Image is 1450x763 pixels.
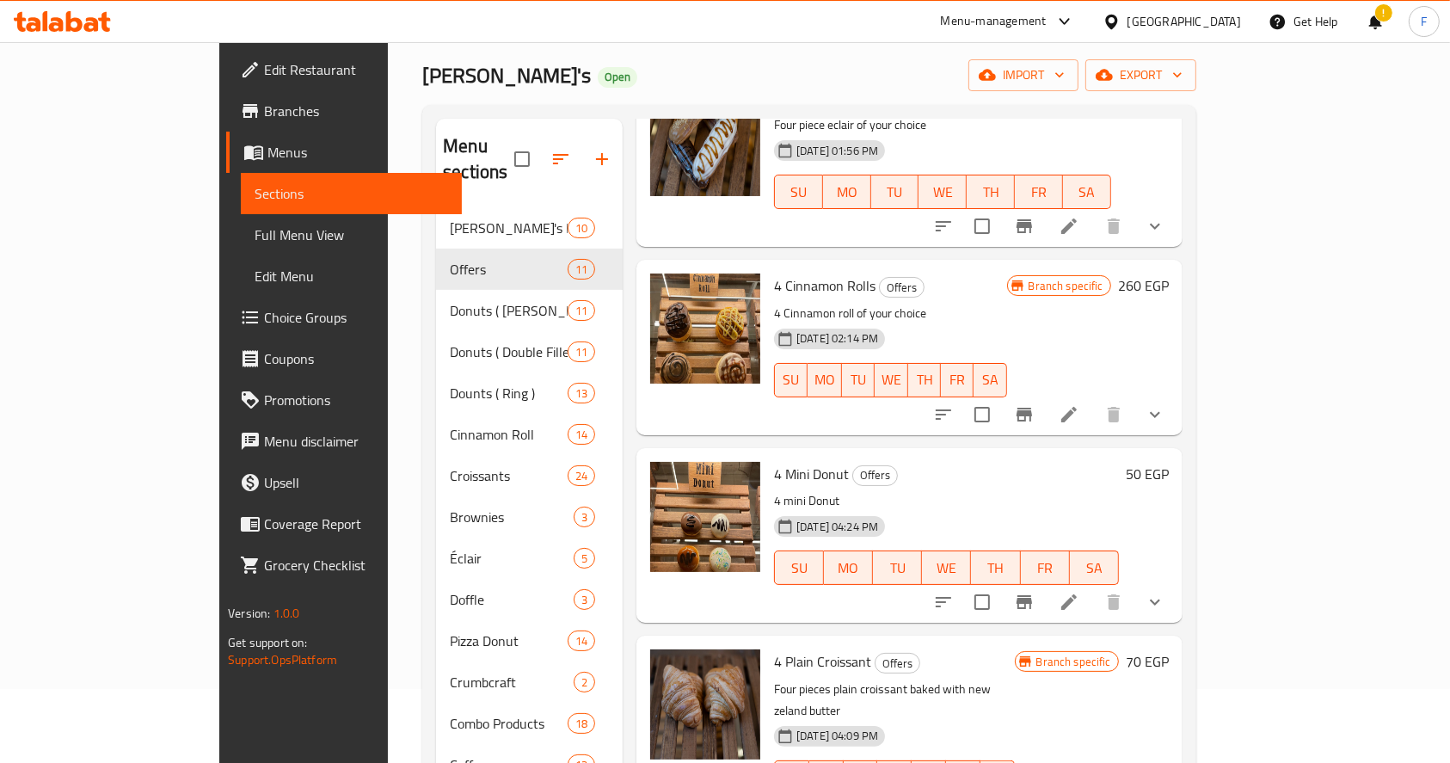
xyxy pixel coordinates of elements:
[264,431,448,452] span: Menu disclaimer
[650,462,760,572] img: 4 Mini Donut
[1145,592,1165,612] svg: Show Choices
[925,180,960,205] span: WE
[1029,654,1118,670] span: Branch specific
[1093,206,1134,247] button: delete
[228,602,270,625] span: Version:
[1134,206,1176,247] button: show more
[1145,216,1165,237] svg: Show Choices
[1021,551,1070,585] button: FR
[650,86,760,196] img: 4 Eclair
[598,70,637,84] span: Open
[450,507,574,527] span: Brownies
[774,273,876,298] span: 4 Cinnamon Rolls
[1015,175,1063,209] button: FR
[436,703,623,744] div: Combo Products18
[875,653,920,674] div: Offers
[774,175,823,209] button: SU
[226,132,462,173] a: Menus
[436,414,623,455] div: Cinnamon Roll14
[774,461,849,487] span: 4 Mini Donut
[948,367,967,392] span: FR
[849,367,868,392] span: TU
[450,548,574,569] div: Éclair
[226,545,462,586] a: Grocery Checklist
[450,465,568,486] span: Croissants
[1145,404,1165,425] svg: Show Choices
[568,716,594,732] span: 18
[964,397,1000,433] span: Select to update
[226,90,462,132] a: Branches
[1022,278,1110,294] span: Branch specific
[971,551,1020,585] button: TH
[782,556,817,581] span: SU
[450,300,568,321] span: Donuts ( [PERSON_NAME]'s Cream )
[568,344,594,360] span: 11
[880,556,915,581] span: TU
[574,548,595,569] div: items
[450,589,574,610] div: Doffle
[255,266,448,286] span: Edit Menu
[871,175,919,209] button: TU
[574,507,595,527] div: items
[941,363,974,397] button: FR
[574,674,594,691] span: 2
[831,556,866,581] span: MO
[774,649,871,674] span: 4 Plain Croissant
[908,363,941,397] button: TH
[1004,581,1045,623] button: Branch-specific-item
[774,303,1006,324] p: 4 Cinnamon roll of your choice
[923,394,964,435] button: sort-choices
[264,555,448,575] span: Grocery Checklist
[1059,404,1079,425] a: Edit menu item
[1070,180,1104,205] span: SA
[228,649,337,671] a: Support.OpsPlatform
[980,367,999,392] span: SA
[226,421,462,462] a: Menu disclaimer
[1421,12,1427,31] span: F
[264,472,448,493] span: Upsell
[450,342,568,362] span: Donuts ( Double Filled )
[823,175,871,209] button: MO
[450,259,568,280] span: Offers
[1004,394,1045,435] button: Branch-specific-item
[436,496,623,538] div: Brownies3
[241,214,462,255] a: Full Menu View
[574,592,594,608] span: 3
[1093,581,1134,623] button: delete
[422,56,591,95] span: [PERSON_NAME]'s
[581,138,623,180] button: Add section
[264,514,448,534] span: Coverage Report
[974,363,1006,397] button: SA
[264,390,448,410] span: Promotions
[1085,59,1196,91] button: export
[450,713,568,734] span: Combo Products
[876,654,919,674] span: Offers
[824,551,873,585] button: MO
[436,331,623,372] div: Donuts ( Double Filled )11
[873,551,922,585] button: TU
[790,728,885,744] span: [DATE] 04:09 PM
[450,300,568,321] div: Donuts ( Marko's Cream )
[226,503,462,545] a: Coverage Report
[774,363,808,397] button: SU
[450,383,568,403] span: Dounts ( Ring )
[774,551,824,585] button: SU
[568,713,595,734] div: items
[879,277,925,298] div: Offers
[264,307,448,328] span: Choice Groups
[450,218,568,238] span: [PERSON_NAME]'s Exclusives
[568,262,594,278] span: 11
[880,278,924,298] span: Offers
[842,363,875,397] button: TU
[1059,216,1079,237] a: Edit menu item
[568,220,594,237] span: 10
[450,672,574,692] span: Crumbcraft
[774,490,1119,512] p: 4 mini Donut
[226,462,462,503] a: Upsell
[875,363,908,397] button: WE
[273,602,300,625] span: 1.0.0
[436,620,623,661] div: Pizza Donut14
